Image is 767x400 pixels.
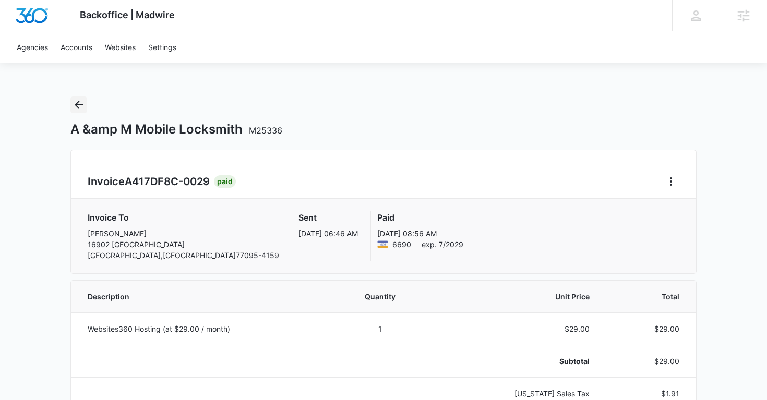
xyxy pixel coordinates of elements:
td: 1 [332,312,428,345]
p: Subtotal [441,356,590,367]
a: Agencies [10,31,54,63]
span: exp. 7/2029 [422,239,463,250]
h3: Paid [377,211,463,224]
p: [PERSON_NAME] 16902 [GEOGRAPHIC_DATA] [GEOGRAPHIC_DATA] , [GEOGRAPHIC_DATA] 77095-4159 [88,228,279,261]
div: Paid [214,175,236,188]
span: Quantity [344,291,416,302]
span: M25336 [249,125,282,136]
p: $29.00 [615,323,679,334]
h3: Sent [298,211,358,224]
p: Websites360 Hosting (at $29.00 / month) [88,323,319,334]
p: $29.00 [441,323,590,334]
p: [DATE] 08:56 AM [377,228,463,239]
p: $29.00 [615,356,679,367]
button: Home [663,173,679,190]
span: A417DF8C-0029 [125,175,210,188]
p: $1.91 [615,388,679,399]
span: Visa ending with [392,239,411,250]
p: [US_STATE] Sales Tax [441,388,590,399]
button: Back [70,96,87,113]
span: Unit Price [441,291,590,302]
p: [DATE] 06:46 AM [298,228,358,239]
span: Description [88,291,319,302]
h2: Invoice [88,174,214,189]
a: Websites [99,31,142,63]
span: Backoffice | Madwire [80,9,175,20]
a: Settings [142,31,183,63]
span: Total [615,291,679,302]
h3: Invoice To [88,211,279,224]
a: Accounts [54,31,99,63]
h1: A &amp M Mobile Locksmith [70,122,282,137]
